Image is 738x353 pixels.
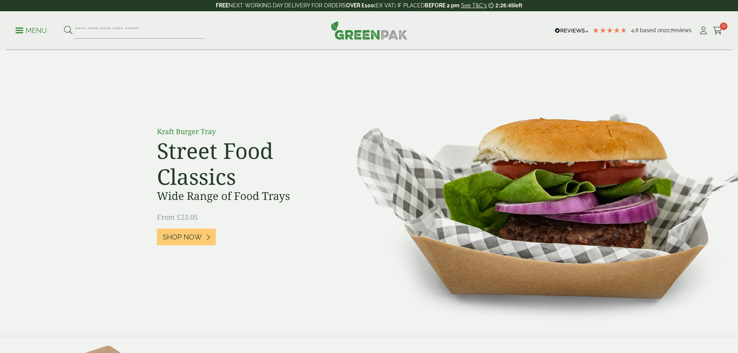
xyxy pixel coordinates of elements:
[555,28,588,33] img: REVIEWS.io
[157,138,331,189] h2: Street Food Classics
[331,21,408,40] img: GreenPak Supplies
[720,22,728,30] span: 0
[15,26,47,35] p: Menu
[592,27,627,34] div: 4.79 Stars
[713,27,723,34] i: Cart
[461,2,487,9] a: See T&C's
[713,25,723,36] a: 0
[664,27,673,33] span: 207
[157,189,331,203] h3: Wide Range of Food Trays
[332,50,738,332] img: Street Food Classics
[216,2,229,9] strong: FREE
[157,212,198,222] span: From £23.05
[15,26,47,34] a: Menu
[157,229,216,245] a: Shop Now
[425,2,459,9] strong: BEFORE 2 pm
[631,27,640,33] span: 4.8
[163,233,202,241] span: Shop Now
[673,27,692,33] span: reviews
[495,2,514,9] span: 2:26:45
[698,27,708,34] i: My Account
[157,126,331,137] p: Kraft Burger Tray
[640,27,664,33] span: Based on
[346,2,374,9] strong: OVER £100
[514,2,522,9] span: left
